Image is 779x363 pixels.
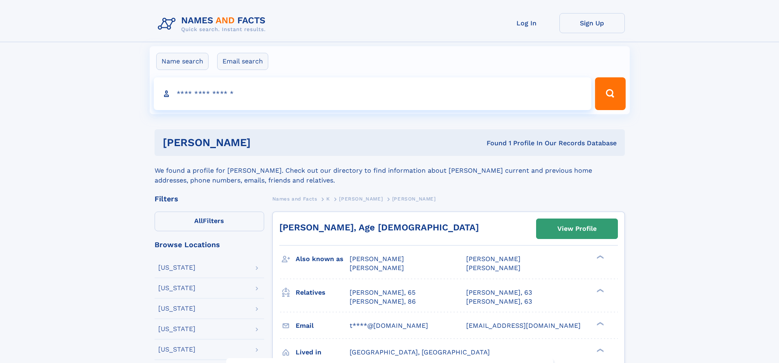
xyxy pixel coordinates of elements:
a: Sign Up [559,13,625,33]
div: Found 1 Profile In Our Records Database [368,139,617,148]
div: We found a profile for [PERSON_NAME]. Check out our directory to find information about [PERSON_N... [155,156,625,185]
span: [PERSON_NAME] [392,196,436,202]
a: View Profile [537,219,617,239]
span: K [326,196,330,202]
h3: Relatives [296,286,350,300]
div: [US_STATE] [158,264,195,271]
label: Name search [156,53,209,70]
h3: Lived in [296,345,350,359]
span: [PERSON_NAME] [466,255,521,263]
div: ❯ [595,321,604,326]
h3: Email [296,319,350,333]
div: View Profile [557,219,597,238]
input: search input [154,77,592,110]
div: ❯ [595,347,604,353]
h3: Also known as [296,252,350,266]
img: Logo Names and Facts [155,13,272,35]
a: K [326,194,330,204]
a: [PERSON_NAME] [339,194,383,204]
div: ❯ [595,255,604,260]
a: [PERSON_NAME], 65 [350,288,415,297]
span: [PERSON_NAME] [350,255,404,263]
div: ❯ [595,288,604,293]
a: [PERSON_NAME], 63 [466,288,532,297]
a: Log In [494,13,559,33]
button: Search Button [595,77,625,110]
span: [PERSON_NAME] [466,264,521,272]
div: [US_STATE] [158,326,195,332]
label: Email search [217,53,268,70]
a: Names and Facts [272,194,317,204]
div: [US_STATE] [158,346,195,353]
span: [PERSON_NAME] [339,196,383,202]
div: Filters [155,195,264,203]
span: [EMAIL_ADDRESS][DOMAIN_NAME] [466,322,581,329]
span: All [194,217,203,225]
a: [PERSON_NAME], 63 [466,297,532,306]
span: [PERSON_NAME] [350,264,404,272]
label: Filters [155,212,264,231]
h1: [PERSON_NAME] [163,138,369,148]
div: [US_STATE] [158,305,195,312]
div: Browse Locations [155,241,264,248]
div: [US_STATE] [158,285,195,291]
a: [PERSON_NAME], Age [DEMOGRAPHIC_DATA] [279,222,479,232]
span: [GEOGRAPHIC_DATA], [GEOGRAPHIC_DATA] [350,348,490,356]
a: [PERSON_NAME], 86 [350,297,416,306]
